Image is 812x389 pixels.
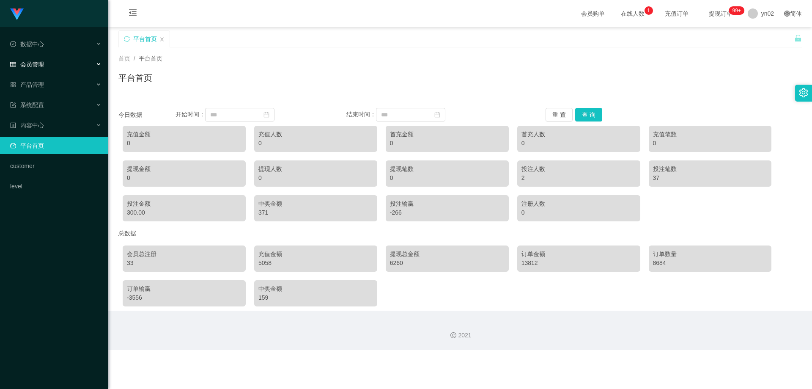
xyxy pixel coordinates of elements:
[118,55,130,62] span: 首页
[263,112,269,118] i: 图标: calendar
[10,41,16,47] i: 图标: check-circle-o
[434,112,440,118] i: 图标: calendar
[521,130,636,139] div: 首充人数
[794,34,802,42] i: 图标: unlock
[10,102,16,108] i: 图标: form
[521,250,636,259] div: 订单金额
[10,8,24,20] img: logo.9652507e.png
[661,11,693,17] span: 充值订单
[134,55,135,62] span: /
[521,139,636,148] div: 0
[258,130,373,139] div: 充值人数
[258,208,373,217] div: 371
[653,259,768,268] div: 8684
[10,122,44,129] span: 内容中心
[258,259,373,268] div: 5058
[133,31,157,47] div: 平台首页
[390,174,505,182] div: 0
[653,139,768,148] div: 0
[390,165,505,174] div: 提现笔数
[10,61,16,67] i: 图标: table
[10,102,44,108] span: 系统配置
[118,226,802,241] div: 总数据
[176,111,205,118] span: 开始时间：
[139,55,162,62] span: 平台首页
[521,259,636,268] div: 13812
[118,0,147,28] i: 图标: menu-fold
[118,110,176,119] div: 今日数据
[127,139,241,148] div: 0
[115,331,805,340] div: 2021
[653,130,768,139] div: 充值笔数
[390,139,505,148] div: 0
[258,165,373,174] div: 提现人数
[653,174,768,182] div: 37
[521,174,636,182] div: 2
[10,61,44,68] span: 会员管理
[546,108,573,121] button: 重 置
[159,37,165,42] i: 图标: close
[390,259,505,268] div: 6260
[124,36,130,42] i: 图标: sync
[127,250,241,259] div: 会员总注册
[521,199,636,208] div: 注册人数
[10,178,101,195] a: level
[346,111,376,118] span: 结束时间：
[127,284,241,293] div: 订单输赢
[258,174,373,182] div: 0
[127,130,241,139] div: 充值金额
[647,6,650,15] p: 1
[258,139,373,148] div: 0
[705,11,737,17] span: 提现订单
[127,259,241,268] div: 33
[258,293,373,302] div: 159
[575,108,602,121] button: 查 询
[799,88,808,97] i: 图标: setting
[521,208,636,217] div: 0
[390,250,505,259] div: 提现总金额
[127,199,241,208] div: 投注金额
[653,250,768,259] div: 订单数量
[127,165,241,174] div: 提现金额
[617,11,649,17] span: 在线人数
[127,208,241,217] div: 300.00
[127,293,241,302] div: -3556
[390,130,505,139] div: 首充金额
[258,199,373,208] div: 中奖金额
[450,332,456,338] i: 图标: copyright
[521,165,636,174] div: 投注人数
[10,82,16,88] i: 图标: appstore-o
[258,284,373,293] div: 中奖金额
[258,250,373,259] div: 充值金额
[127,174,241,182] div: 0
[10,81,44,88] span: 产品管理
[118,72,152,84] h1: 平台首页
[10,122,16,128] i: 图标: profile
[390,208,505,217] div: -266
[10,41,44,47] span: 数据中心
[10,137,101,154] a: 图标: dashboard平台首页
[645,6,653,15] sup: 1
[784,11,790,17] i: 图标: global
[390,199,505,208] div: 投注输赢
[10,157,101,174] a: customer
[653,165,768,174] div: 投注笔数
[729,6,744,15] sup: 317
